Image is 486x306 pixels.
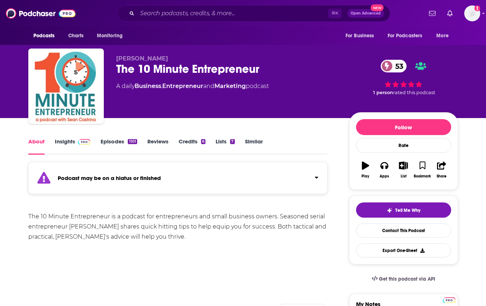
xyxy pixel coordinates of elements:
div: 6 [201,139,205,144]
a: Pro website [443,296,456,303]
a: InsightsPodchaser Pro [55,138,91,155]
a: 53 [381,60,407,72]
span: For Podcasters [388,31,422,41]
span: [PERSON_NAME] [116,55,168,62]
section: Click to expand status details [28,166,328,194]
span: For Business [346,31,374,41]
span: rated this podcast [393,90,435,95]
button: Share [432,157,451,183]
div: 7 [230,139,234,144]
a: Get this podcast via API [366,270,441,288]
button: tell me why sparkleTell Me Why [356,202,451,218]
strong: Podcast may be on a hiatus or finished [58,175,161,181]
button: Apps [375,157,394,183]
a: Contact This Podcast [356,223,451,238]
span: Get this podcast via API [379,276,435,282]
span: New [371,4,384,11]
a: Entrepreneur [162,83,203,89]
a: Reviews [147,138,168,155]
span: More [436,31,449,41]
span: Logged in as megcassidy [464,5,480,21]
a: About [28,138,45,155]
div: Play [362,174,369,179]
a: Episodes1101 [101,138,137,155]
span: Open Advanced [351,12,381,15]
img: User Profile [464,5,480,21]
a: Charts [64,29,88,43]
button: open menu [431,29,458,43]
button: List [394,157,413,183]
div: Bookmark [414,174,431,179]
img: Podchaser Pro [443,297,456,303]
a: Show notifications dropdown [444,7,456,20]
div: 53 1 personrated this podcast [349,55,458,100]
svg: Add a profile image [474,5,480,11]
span: Monitoring [97,31,123,41]
button: open menu [383,29,433,43]
div: 1101 [128,139,137,144]
img: The 10 Minute Entrepreneur [30,50,102,122]
img: Podchaser Pro [78,139,91,145]
span: ⌘ K [328,9,342,18]
div: Share [437,174,446,179]
button: Bookmark [413,157,432,183]
input: Search podcasts, credits, & more... [137,8,328,19]
a: Lists7 [216,138,234,155]
button: open menu [28,29,64,43]
button: Show profile menu [464,5,480,21]
span: 1 person [373,90,393,95]
div: The 10 Minute Entrepreneur is a podcast for entrepreneurs and small business owners. Seasoned ser... [28,211,328,242]
div: List [401,174,407,179]
button: open menu [92,29,132,43]
a: Similar [245,138,263,155]
a: Show notifications dropdown [426,7,438,20]
div: A daily podcast [116,82,269,91]
span: Tell Me Why [395,208,420,213]
span: and [203,83,215,89]
div: Rate [356,138,451,153]
button: Open AdvancedNew [347,9,384,18]
div: Apps [380,174,389,179]
img: tell me why sparkle [387,208,392,213]
span: , [161,83,162,89]
a: Business [135,83,161,89]
button: Export One-Sheet [356,243,451,257]
span: Charts [68,31,84,41]
div: Search podcasts, credits, & more... [117,5,390,22]
img: Podchaser - Follow, Share and Rate Podcasts [6,7,75,20]
a: Marketing [215,83,246,89]
a: Credits6 [179,138,205,155]
span: Podcasts [33,31,55,41]
button: Follow [356,119,451,135]
button: Play [356,157,375,183]
button: open menu [340,29,383,43]
span: 53 [388,60,407,72]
